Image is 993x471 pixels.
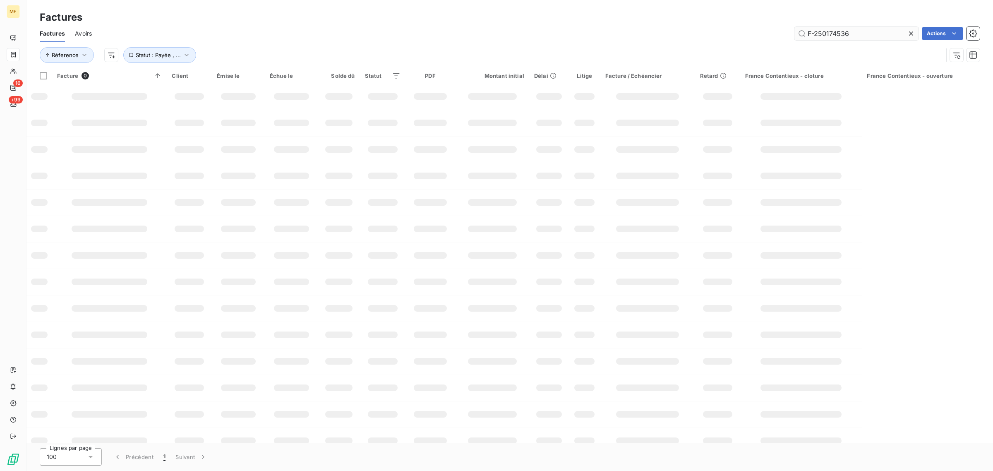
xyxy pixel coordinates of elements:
img: Logo LeanPay [7,453,20,466]
a: +99 [7,98,19,111]
span: 1 [163,453,165,461]
span: Factures [40,29,65,38]
div: ME [7,5,20,18]
div: France Contentieux - ouverture [867,72,988,79]
span: 0 [82,72,89,79]
span: Statut : Payée , ... [136,52,181,58]
div: Facture / Echéancier [605,72,690,79]
h3: Factures [40,10,82,25]
button: 1 [158,448,170,466]
button: Suivant [170,448,212,466]
a: 16 [7,81,19,94]
div: Échue le [270,72,313,79]
span: Facture [57,72,78,79]
div: Montant initial [460,72,524,79]
div: France Contentieux - cloture [745,72,857,79]
span: Réference [52,52,79,58]
div: Litige [574,72,595,79]
div: Client [172,72,207,79]
input: Rechercher [794,27,919,40]
span: 100 [47,453,57,461]
div: Émise le [217,72,260,79]
button: Précédent [108,448,158,466]
span: Avoirs [75,29,92,38]
button: Statut : Payée , ... [123,47,196,63]
div: Délai [534,72,564,79]
div: Statut [365,72,401,79]
button: Actions [922,27,963,40]
span: 16 [13,79,23,87]
div: Retard [700,72,735,79]
div: PDF [410,72,451,79]
span: +99 [9,96,23,103]
button: Réference [40,47,94,63]
div: Solde dû [323,72,355,79]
